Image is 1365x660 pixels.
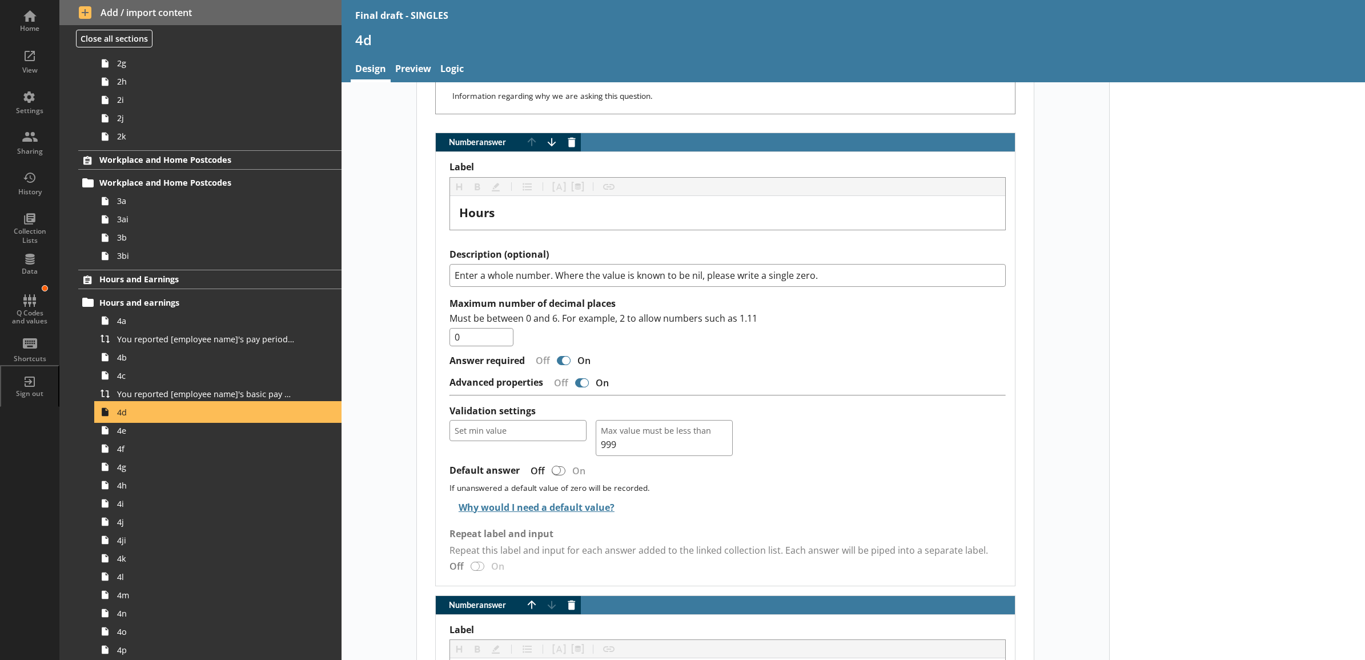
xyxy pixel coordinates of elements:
[449,482,1006,493] div: If unanswered a default value of zero will be recorded.
[79,6,322,19] span: Add / import content
[459,205,495,221] span: Hours
[117,214,295,225] span: 3ai
[117,480,295,491] span: 4h
[117,58,295,69] span: 2g
[449,312,1006,325] p: Must be between 0 and 6. For example, 2 to allow numbers such as 1.11
[96,531,341,549] a: 4ji
[601,438,728,451] span: 999
[573,354,600,367] div: On
[96,622,341,641] a: 4o
[117,443,295,454] span: 4f
[449,161,1006,173] label: Label
[99,274,290,285] span: Hours and Earnings
[454,71,560,83] label: Additional information
[96,54,341,73] a: 2g
[117,370,295,381] span: 4c
[96,330,341,348] a: You reported [employee name]'s pay period that included [Reference Date] to be [Untitled answer]....
[449,249,1006,261] label: Description (optional)
[391,58,436,82] a: Preview
[117,535,295,546] span: 4ji
[10,147,50,156] div: Sharing
[117,195,295,206] span: 3a
[96,421,341,439] a: 4e
[355,31,1352,49] h1: 4d
[10,389,50,398] div: Sign out
[117,571,295,582] span: 4l
[459,205,996,221] div: Label
[96,192,341,210] a: 3a
[83,174,342,265] li: Workplace and Home Postcodes3a3ai3b3bi
[96,586,341,604] a: 4m
[449,624,1006,636] label: Label
[436,138,523,146] span: Number answer
[78,270,341,289] a: Hours and Earnings
[96,513,341,531] a: 4j
[78,293,341,311] a: Hours and earnings
[436,58,468,82] a: Logic
[435,133,1015,586] div: Number answer
[117,645,295,655] span: 4p
[96,641,341,659] a: 4p
[10,227,50,245] div: Collection Lists
[117,352,295,363] span: 4b
[117,389,295,399] span: You reported [employee name]'s basic pay earned for work carried out in the pay period that inclu...
[545,377,573,389] div: Off
[96,604,341,622] a: 4n
[96,366,341,385] a: 4c
[10,267,50,276] div: Data
[591,377,618,389] div: On
[527,354,555,367] div: Off
[96,127,341,146] a: 2k
[351,58,391,82] a: Design
[96,385,341,403] a: You reported [employee name]'s basic pay earned for work carried out in the pay period that inclu...
[117,425,295,436] span: 4e
[96,476,341,494] a: 4h
[563,596,581,614] button: Delete answer
[449,298,616,310] label: Maximum number of decimal places
[449,497,617,517] button: Why would I need a default value?
[355,9,448,22] div: Final draft - SINGLES
[96,549,341,567] a: 4k
[436,601,523,609] span: Number answer
[96,229,341,247] a: 3b
[96,439,341,458] a: 4f
[455,425,581,436] span: Set min value
[10,309,50,326] div: Q Codes and values
[99,154,290,165] span: Workplace and Home Postcodes
[10,106,50,115] div: Settings
[96,494,341,513] a: 4i
[10,66,50,75] div: View
[83,293,342,659] li: Hours and earnings4aYou reported [employee name]'s pay period that included [Reference Date] to b...
[521,465,549,477] div: Off
[96,247,341,265] a: 3bi
[117,590,295,601] span: 4m
[99,177,290,188] span: Workplace and Home Postcodes
[78,174,341,192] a: Workplace and Home Postcodes
[96,91,341,109] a: 2i
[96,458,341,476] a: 4g
[10,354,50,363] div: Shortcuts
[96,348,341,366] a: 4b
[596,420,733,456] button: Max value must be less than999
[117,94,295,105] span: 2i
[99,297,290,308] span: Hours and earnings
[76,30,152,47] button: Close all sections
[117,250,295,261] span: 3bi
[449,264,1006,287] textarea: Enter a whole number. Where the value is known to be nil, please write a single zero.
[117,553,295,564] span: 4k
[543,133,561,151] button: Move answer down
[117,232,295,243] span: 3b
[449,355,525,367] label: Answer required
[568,465,595,477] div: On
[96,210,341,229] a: 3ai
[117,462,295,473] span: 4g
[117,334,295,345] span: You reported [employee name]'s pay period that included [Reference Date] to be [Untitled answer]....
[449,405,536,417] label: Validation settings
[601,425,728,436] span: Max value must be less than
[449,465,520,477] label: Default answer
[96,567,341,586] a: 4l
[523,596,541,614] button: Move answer up
[117,407,295,418] span: 4d
[449,377,543,389] label: Advanced properties
[96,73,341,91] a: 2h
